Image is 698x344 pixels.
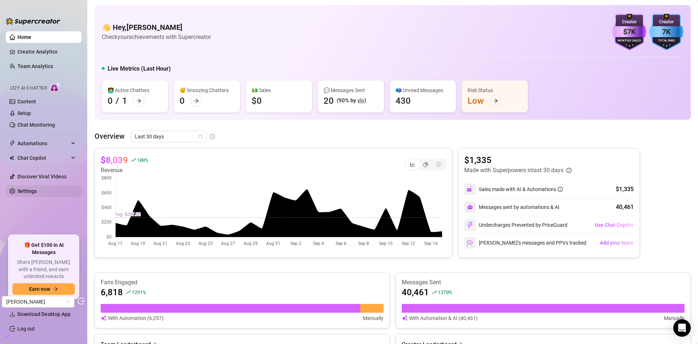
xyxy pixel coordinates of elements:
div: 😴 Snoozing Chatters [180,86,234,94]
span: 🎁 Get $100 in AI Messages [12,242,75,256]
div: $1,335 [616,185,634,194]
div: 20 [324,95,334,107]
article: With Automation & AI (40,461) [409,314,478,322]
article: Overview [95,131,125,142]
a: Settings [17,188,37,194]
article: Manually [363,314,384,322]
article: $1,335 [464,154,571,166]
span: Use Chat Copilot [595,222,633,228]
div: Open Intercom Messenger [673,319,691,337]
div: Creator [612,19,646,25]
a: Log out [17,326,35,332]
a: Content [17,99,36,104]
div: 0 [180,95,185,107]
div: 💬 Messages Sent [324,86,378,94]
span: build [4,334,9,339]
div: 40,461 [616,203,634,211]
div: (90% by 🤖) [337,96,366,105]
div: Risk Status [468,86,522,94]
img: svg%3e [101,314,107,322]
div: segmented control [405,159,446,170]
div: $0 [252,95,262,107]
span: Automations [17,138,69,149]
button: Earn nowarrow-right [12,283,75,295]
span: Dominic Barry [6,296,70,307]
span: Download Desktop App [17,311,71,317]
img: blue-badge-DgoSNQY1.svg [649,14,683,50]
span: Share [PERSON_NAME] with a friend, and earn unlimited rewards [12,259,75,280]
span: pie-chart [423,162,428,167]
img: purple-badge-B9DA21FR.svg [612,14,646,50]
div: 7K [649,26,683,37]
span: thunderbolt [9,141,15,146]
span: dollar-circle [436,162,441,167]
div: Undercharges Prevented by PriceGuard [464,219,567,231]
a: Setup [17,110,31,116]
span: 1370 % [438,289,452,296]
a: Chat Monitoring [17,122,55,128]
img: svg%3e [467,204,473,210]
article: Messages Sent [402,278,685,286]
span: arrow-right [194,98,199,103]
div: 430 [396,95,411,107]
span: arrow-right [493,98,498,103]
span: line-chart [410,162,415,167]
div: Creator [649,19,683,25]
span: Add your team [600,240,633,246]
span: rise [126,290,131,295]
article: Fans Engaged [101,278,384,286]
span: Earn now [29,286,50,292]
span: Last 30 days [135,131,202,142]
img: Chat Copilot [9,155,14,161]
button: Use Chat Copilot [594,219,634,231]
a: Discover Viral Videos [17,174,67,179]
article: Manually [664,314,685,322]
div: 📪 Unread Messages [396,86,450,94]
article: Made with Superpowers in last 30 days [464,166,563,175]
span: rise [432,290,437,295]
div: Monthly Sales [612,39,646,43]
img: svg%3e [402,314,408,322]
h5: Live Metrics (Last Hour) [108,64,171,73]
span: 109 % [137,157,148,163]
img: AI Chatter [50,82,61,92]
button: Add your team [599,237,634,249]
article: $8,039 [101,154,128,166]
span: download [9,311,15,317]
article: 6,818 [101,286,123,298]
div: 1 [122,95,127,107]
span: calendar [198,134,203,139]
h4: 👋 Hey, [PERSON_NAME] [102,22,211,32]
a: Creator Analytics [17,46,76,58]
div: Sales made with AI & Automations [479,185,563,193]
div: Total Fans [649,39,683,43]
article: Check your achievements with Supercreator [102,32,211,41]
article: 40,461 [402,286,429,298]
span: Izzy AI Chatter [10,85,47,92]
span: arrow-right [53,286,58,292]
img: svg%3e [467,222,473,228]
span: arrow-right [136,98,141,103]
img: logo-BBDzfeDw.svg [6,17,60,25]
div: 👩‍💻 Active Chatters [108,86,162,94]
a: Team Analytics [17,63,53,69]
span: Chat Copilot [17,152,69,164]
span: rise [131,158,136,163]
span: logout [77,297,85,305]
a: Home [17,34,31,40]
article: With Automation (6,257) [108,314,164,322]
span: info-circle [210,134,215,139]
span: info-circle [558,187,563,192]
div: [PERSON_NAME]’s messages and PPVs tracked [464,237,586,249]
img: svg%3e [467,186,473,193]
img: svg%3e [467,240,473,246]
div: $7K [612,26,646,37]
div: 0 [108,95,113,107]
article: Revenue [101,166,148,175]
span: 1291 % [132,289,146,296]
div: Messages sent by automations & AI [464,201,559,213]
span: info-circle [566,168,571,173]
div: 💵 Sales [252,86,306,94]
